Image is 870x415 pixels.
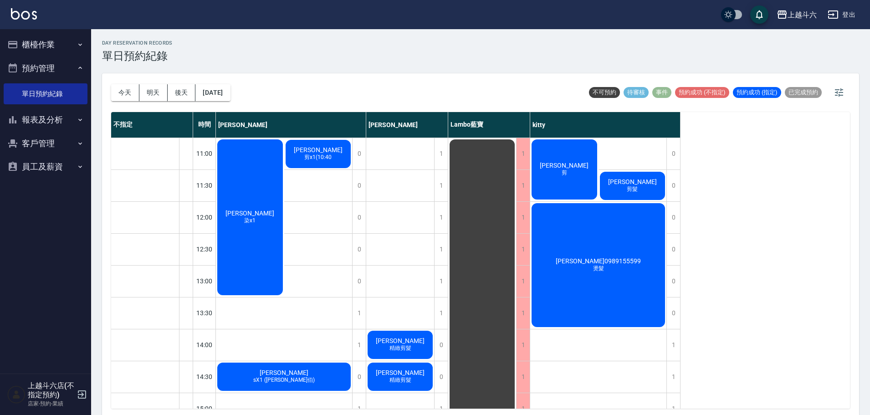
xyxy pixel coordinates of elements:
div: 0 [434,329,448,361]
span: 染x1 [242,217,257,225]
div: 1 [434,297,448,329]
span: 燙髮 [591,265,606,272]
div: 上越斗六 [788,9,817,20]
div: 1 [666,329,680,361]
div: 1 [666,361,680,393]
p: 店家-預約-業績 [28,400,74,408]
div: 1 [516,266,530,297]
div: 0 [666,266,680,297]
div: 1 [516,138,530,169]
span: 剪x1(10:40 [302,154,333,161]
button: 櫃檯作業 [4,33,87,56]
div: 1 [516,170,530,201]
span: [PERSON_NAME] [374,369,426,376]
button: 後天 [168,84,196,101]
button: 客戶管理 [4,132,87,155]
span: 剪 [560,169,569,177]
div: 12:30 [193,233,216,265]
div: kitty [530,112,681,138]
div: 14:00 [193,329,216,361]
div: [PERSON_NAME] [216,112,366,138]
span: [PERSON_NAME] [374,337,426,344]
div: 11:00 [193,138,216,169]
span: [PERSON_NAME] [538,162,590,169]
div: 0 [666,297,680,329]
div: 1 [516,297,530,329]
span: [PERSON_NAME] [292,146,344,154]
span: 預約成功 (不指定) [675,88,729,97]
button: 預約管理 [4,56,87,80]
span: [PERSON_NAME] [224,210,276,217]
span: 剪髮 [625,185,640,193]
div: 不指定 [111,112,193,138]
div: 時間 [193,112,216,138]
div: 1 [434,202,448,233]
div: [PERSON_NAME] [366,112,448,138]
a: 單日預約紀錄 [4,83,87,104]
div: 1 [352,329,366,361]
div: Lambo藍寶 [448,112,530,138]
div: 0 [352,361,366,393]
div: 1 [516,361,530,393]
div: 0 [352,138,366,169]
span: 預約成功 (指定) [733,88,781,97]
div: 0 [666,234,680,265]
img: Person [7,385,26,404]
div: 1 [516,329,530,361]
span: 精緻剪髮 [388,344,413,352]
h5: 上越斗六店(不指定預約) [28,381,74,400]
button: 明天 [139,84,168,101]
button: 報表及分析 [4,108,87,132]
button: 上越斗六 [773,5,820,24]
span: 待審核 [624,88,649,97]
button: 登出 [824,6,859,23]
div: 1 [434,170,448,201]
span: 精緻剪髮 [388,376,413,384]
span: 已完成預約 [785,88,822,97]
div: 12:00 [193,201,216,233]
div: 0 [352,266,366,297]
span: [PERSON_NAME] [258,369,310,376]
div: 0 [666,138,680,169]
div: 1 [434,138,448,169]
span: 不可預約 [589,88,620,97]
span: [PERSON_NAME] [606,178,659,185]
span: 事件 [652,88,671,97]
span: sX1 ([PERSON_NAME]伯) [251,376,317,384]
div: 1 [434,266,448,297]
div: 13:00 [193,265,216,297]
img: Logo [11,8,37,20]
div: 1 [516,202,530,233]
button: [DATE] [195,84,230,101]
div: 11:30 [193,169,216,201]
h2: day Reservation records [102,40,173,46]
div: 0 [666,202,680,233]
button: 員工及薪資 [4,155,87,179]
div: 13:30 [193,297,216,329]
div: 0 [666,170,680,201]
div: 0 [352,202,366,233]
div: 0 [352,234,366,265]
span: [PERSON_NAME]0989155599 [554,257,643,265]
h3: 單日預約紀錄 [102,50,173,62]
button: save [750,5,768,24]
div: 0 [352,170,366,201]
div: 1 [434,234,448,265]
div: 1 [516,234,530,265]
button: 今天 [111,84,139,101]
div: 0 [434,361,448,393]
div: 14:30 [193,361,216,393]
div: 1 [352,297,366,329]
